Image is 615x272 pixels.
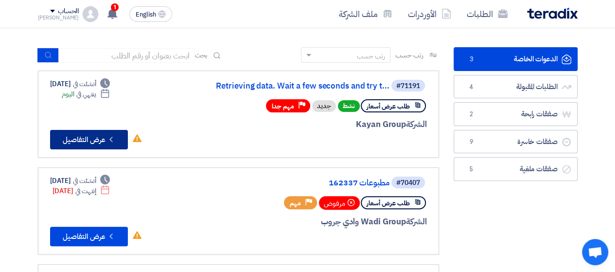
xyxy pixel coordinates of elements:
[290,199,301,208] span: مهم
[58,7,79,16] div: الحساب
[50,130,128,149] button: عرض التفاصيل
[454,102,578,126] a: صفقات رابحة2
[459,2,515,25] a: الطلبات
[59,48,195,63] input: ابحث بعنوان أو رقم الطلب
[466,54,477,64] span: 3
[582,239,608,265] a: Open chat
[406,118,427,130] span: الشركة
[454,75,578,99] a: الطلبات المقبولة4
[50,176,110,186] div: [DATE]
[454,157,578,181] a: صفقات ملغية5
[50,79,110,89] div: [DATE]
[396,83,420,90] div: #71191
[319,196,360,210] div: مرفوض
[331,2,400,25] a: ملف الشركة
[400,2,459,25] a: الأوردرات
[75,186,96,196] span: إنتهت في
[357,51,385,61] div: رتب حسب
[466,164,477,174] span: 5
[454,47,578,71] a: الدعوات الخاصة3
[129,6,172,22] button: English
[466,137,477,147] span: 9
[396,180,420,186] div: #70407
[195,50,208,60] span: بحث
[454,130,578,154] a: صفقات خاسرة9
[466,109,477,119] span: 2
[83,6,98,22] img: profile_test.png
[50,227,128,246] button: عرض التفاصيل
[466,82,477,92] span: 4
[338,100,360,112] span: نشط
[73,79,96,89] span: أنشئت في
[367,199,410,208] span: طلب عرض أسعار
[111,3,119,11] span: 1
[76,89,96,99] span: ينتهي في
[193,216,427,228] div: Wadi Group وادي جروب
[53,186,110,196] div: [DATE]
[195,82,389,91] a: Retrieving data. Wait a few seconds and try t...
[272,102,294,111] span: مهم جدا
[367,102,410,111] span: طلب عرض أسعار
[38,15,79,20] div: [PERSON_NAME]
[62,89,110,99] div: اليوم
[395,50,423,60] span: رتب حسب
[136,11,156,18] span: English
[73,176,96,186] span: أنشئت في
[193,118,427,131] div: Kayan Group
[312,100,336,112] div: جديد
[195,179,389,187] a: مطبوعات 162337
[406,216,427,228] span: الشركة
[527,8,578,19] img: Teradix logo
